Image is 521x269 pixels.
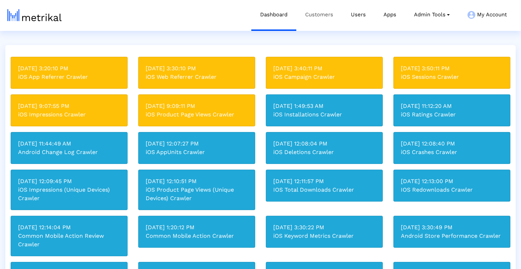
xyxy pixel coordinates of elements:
div: iOS Product Page Views (Unique Devices) Crawler [146,186,248,203]
div: iOS Impressions (Unique Devices) Crawler [18,186,120,203]
div: [DATE] 3:50:11 PM [401,64,503,73]
div: iOS Campaign Crawler [273,73,375,81]
div: IOS Total Downloads Crawler [273,186,375,194]
div: [DATE] 9:07:55 PM [18,102,120,110]
div: [DATE] 3:30:49 PM [401,223,503,232]
div: Android Change Log Crawler [18,148,120,157]
div: Common Mobile Action Crawler [146,232,248,240]
div: [DATE] 12:09:45 PM [18,177,120,186]
img: metrical-logo-light.png [7,9,62,21]
div: iOS Web Referrer Crawler [146,73,248,81]
div: [DATE] 12:08:04 PM [273,139,375,148]
div: [DATE] 12:13:00 PM [401,177,503,186]
div: iOS AppUnits Crawler [146,148,248,157]
div: Common Mobile Action Review Crawler [18,232,120,249]
div: iOS Crashes Crawler [401,148,503,157]
div: iOS Deletions Crawler [273,148,375,157]
div: [DATE] 3:30:22 PM [273,223,375,232]
div: [DATE] 9:09:11 PM [146,102,248,110]
div: IOS Redownloads Crawler [401,186,503,194]
div: [DATE] 12:08:40 PM [401,139,503,148]
div: [DATE] 3:40:11 PM [273,64,375,73]
div: [DATE] 11:12:20 AM [401,102,503,110]
div: iOS Product Page Views Crawler [146,110,248,119]
div: [DATE] 12:10:51 PM [146,177,248,186]
div: Android Store Performance Crawler [401,232,503,240]
div: [DATE] 1:49:53 AM [273,102,375,110]
div: iOS Impressions Crawler [18,110,120,119]
div: [DATE] 12:14:04 PM [18,223,120,232]
div: [DATE] 12:07:27 PM [146,139,248,148]
div: iOS Ratings Crawler [401,110,503,119]
div: [DATE] 11:44:49 AM [18,139,120,148]
div: [DATE] 12:11:57 PM [273,177,375,186]
div: iOS Installations Crawler [273,110,375,119]
img: my-account-menu-icon.png [467,11,475,19]
div: iOS Keyword Metrics Crawler [273,232,375,240]
div: iOS Sessions Crawler [401,73,503,81]
div: [DATE] 3:30:10 PM [146,64,248,73]
div: iOS App Referrer Crawler [18,73,120,81]
div: [DATE] 1:20:12 PM [146,223,248,232]
div: [DATE] 3:20:10 PM [18,64,120,73]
